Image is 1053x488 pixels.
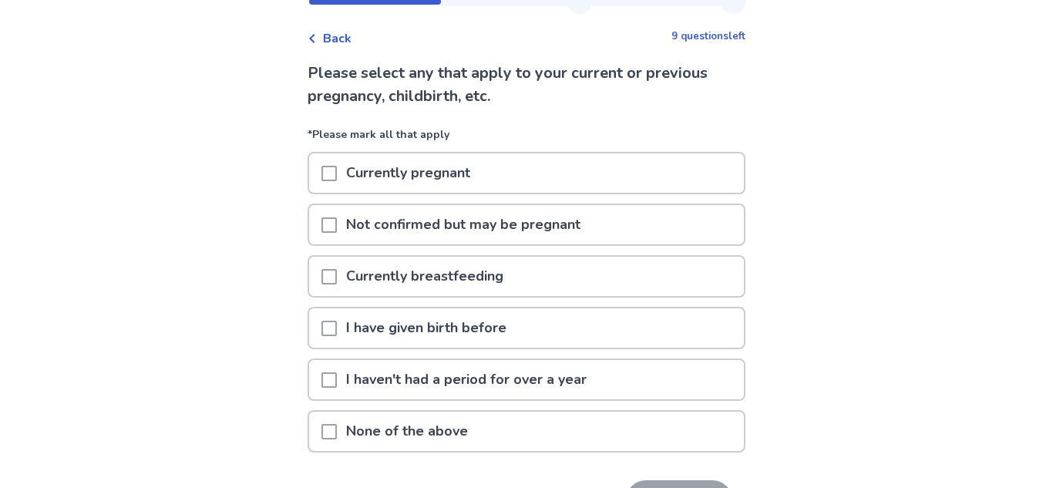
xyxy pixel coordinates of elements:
span: Back [323,29,352,48]
p: 9 questions left [671,29,745,45]
p: None of the above [337,412,477,451]
p: Please select any that apply to your current or previous pregnancy, childbirth, etc. [308,62,745,108]
p: I haven't had a period for over a year [337,360,596,399]
p: *Please mark all that apply [308,126,745,152]
p: Not confirmed but may be pregnant [337,205,590,244]
p: I have given birth before [337,308,516,348]
p: Currently pregnant [337,153,479,193]
p: Currently breastfeeding [337,257,513,296]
